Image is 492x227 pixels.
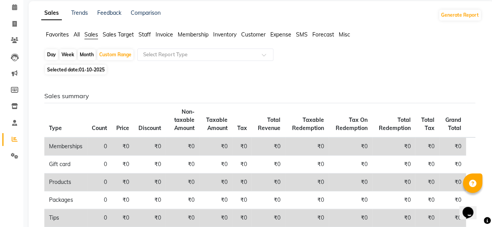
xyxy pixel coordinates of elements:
div: Custom Range [97,49,133,60]
td: ₹0 [112,173,134,191]
span: Inventory [213,31,236,38]
td: 0 [87,173,112,191]
td: Tips [44,209,87,227]
span: Total Tax [421,116,434,132]
span: Forecast [312,31,334,38]
a: Feedback [97,9,121,16]
td: ₹0 [439,137,466,156]
span: Taxable Amount [206,116,228,132]
td: ₹0 [285,173,329,191]
span: Non-taxable Amount [174,108,194,132]
span: Expense [270,31,291,38]
td: ₹0 [199,137,232,156]
td: ₹0 [199,156,232,173]
td: ₹0 [251,156,285,173]
td: ₹0 [372,191,415,209]
td: ₹0 [199,191,232,209]
span: Favorites [46,31,69,38]
td: ₹0 [329,191,372,209]
td: ₹0 [415,191,439,209]
td: Memberships [44,137,87,156]
td: ₹0 [439,156,466,173]
td: Packages [44,191,87,209]
span: Staff [138,31,151,38]
td: ₹0 [232,173,251,191]
div: Month [78,49,96,60]
td: ₹0 [372,173,415,191]
td: ₹0 [251,191,285,209]
td: ₹0 [329,173,372,191]
td: ₹0 [166,173,199,191]
td: ₹0 [199,173,232,191]
td: Products [44,173,87,191]
td: 0 [87,156,112,173]
span: All [74,31,80,38]
td: ₹0 [439,209,466,227]
span: Price [116,125,129,132]
td: ₹0 [112,191,134,209]
td: ₹0 [134,191,166,209]
td: ₹0 [166,156,199,173]
td: ₹0 [112,137,134,156]
td: ₹0 [439,173,466,191]
div: Day [45,49,58,60]
span: Invoice [156,31,173,38]
td: ₹0 [372,156,415,173]
td: ₹0 [232,156,251,173]
button: Generate Report [439,10,481,21]
span: Tax On Redemption [336,116,368,132]
span: Selected date: [45,65,107,75]
span: Taxable Redemption [292,116,324,132]
td: ₹0 [285,191,329,209]
td: ₹0 [112,156,134,173]
td: ₹0 [285,209,329,227]
h6: Sales summary [44,92,475,100]
td: ₹0 [415,137,439,156]
span: Misc [339,31,350,38]
td: ₹0 [166,137,199,156]
span: 01-10-2025 [79,67,105,73]
span: Membership [178,31,208,38]
td: ₹0 [232,137,251,156]
td: ₹0 [134,156,166,173]
span: Sales [84,31,98,38]
td: ₹0 [329,137,372,156]
td: ₹0 [329,209,372,227]
td: ₹0 [415,156,439,173]
span: Customer [241,31,266,38]
td: ₹0 [232,191,251,209]
iframe: chat widget [459,196,484,219]
a: Comparison [131,9,161,16]
td: ₹0 [415,209,439,227]
td: 0 [87,209,112,227]
td: ₹0 [112,209,134,227]
td: ₹0 [134,137,166,156]
td: ₹0 [285,156,329,173]
td: ₹0 [232,209,251,227]
span: Grand Total [445,116,461,132]
span: Type [49,125,62,132]
td: ₹0 [372,209,415,227]
td: ₹0 [372,137,415,156]
span: Count [92,125,107,132]
td: ₹0 [134,173,166,191]
span: Tax [237,125,247,132]
td: ₹0 [251,209,285,227]
td: ₹0 [134,209,166,227]
td: ₹0 [415,173,439,191]
span: Discount [138,125,161,132]
div: Week [60,49,76,60]
a: Sales [41,6,62,20]
td: ₹0 [166,191,199,209]
td: ₹0 [166,209,199,227]
a: Trends [71,9,88,16]
td: ₹0 [285,137,329,156]
td: Gift card [44,156,87,173]
td: ₹0 [199,209,232,227]
td: ₹0 [439,191,466,209]
td: ₹0 [251,137,285,156]
td: 0 [87,191,112,209]
span: SMS [296,31,308,38]
td: 0 [87,137,112,156]
td: ₹0 [329,156,372,173]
